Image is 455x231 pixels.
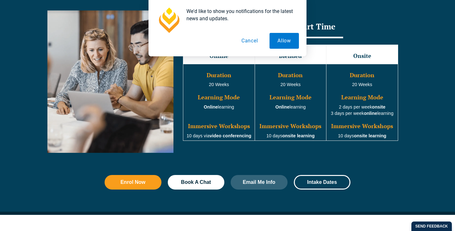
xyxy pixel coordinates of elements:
h3: Online [184,53,254,59]
a: Intake Dates [294,175,351,190]
strong: video conferencing [209,133,251,138]
a: Email Me Info [231,175,288,190]
td: 20 Weeks learning 10 days [255,64,326,141]
span: Duration [207,71,231,79]
strong: onsite learning [282,133,315,138]
div: We'd like to show you notifications for the latest news and updates. [181,8,299,22]
strong: Online [204,104,218,109]
button: Cancel [234,33,266,49]
td: 20 Weeks 2 days per week 3 days per week learning 10 days [326,64,398,141]
strong: online [364,111,377,116]
h3: Immersive Workshops [256,123,326,129]
h3: Duration [327,72,397,78]
span: Enrol Now [120,180,145,185]
h3: Duration [256,72,326,78]
a: Enrol Now [105,175,161,190]
button: Allow [270,33,299,49]
strong: onsite learning [354,133,386,138]
h3: Onsite [327,53,397,59]
h3: Immersive Workshops [184,123,254,129]
h3: Learning Mode [327,94,397,101]
h3: Learning Mode [184,94,254,101]
span: Email Me Info [243,180,275,185]
a: Book A Chat [168,175,225,190]
strong: Online [275,104,289,109]
h3: Learning Mode [256,94,326,101]
span: Intake Dates [307,180,337,185]
h3: Immersive Workshops [327,123,397,129]
strong: onsite [372,104,385,109]
img: notification icon [156,8,181,33]
span: 20 Weeks [209,82,229,87]
span: Book A Chat [181,180,211,185]
h3: Blended [256,53,326,59]
td: learning 10 days via [183,64,255,141]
